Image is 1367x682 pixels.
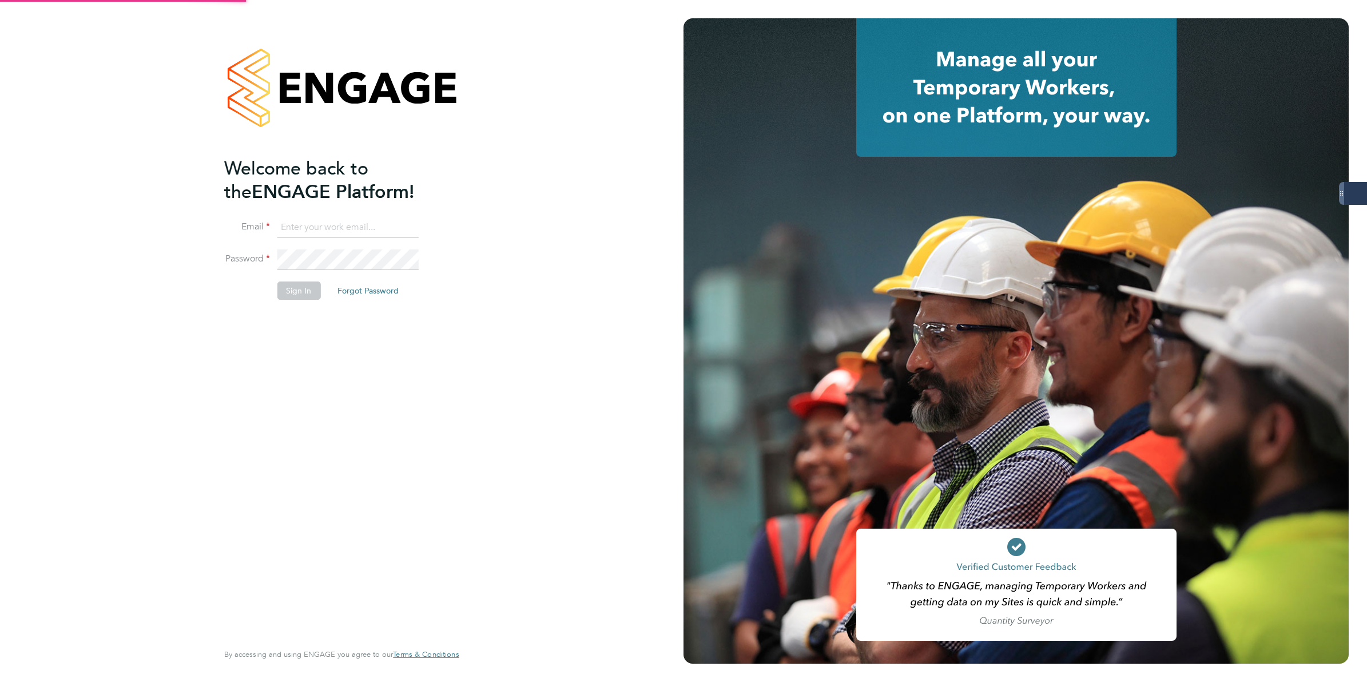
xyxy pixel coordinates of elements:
span: By accessing and using ENGAGE you agree to our [224,649,459,659]
h2: ENGAGE Platform! [224,157,447,204]
span: Welcome back to the [224,157,368,203]
label: Email [224,221,270,233]
label: Password [224,253,270,265]
input: Enter your work email... [277,217,418,238]
span: Terms & Conditions [393,649,459,659]
button: Forgot Password [328,281,408,300]
a: Terms & Conditions [393,650,459,659]
button: Sign In [277,281,320,300]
